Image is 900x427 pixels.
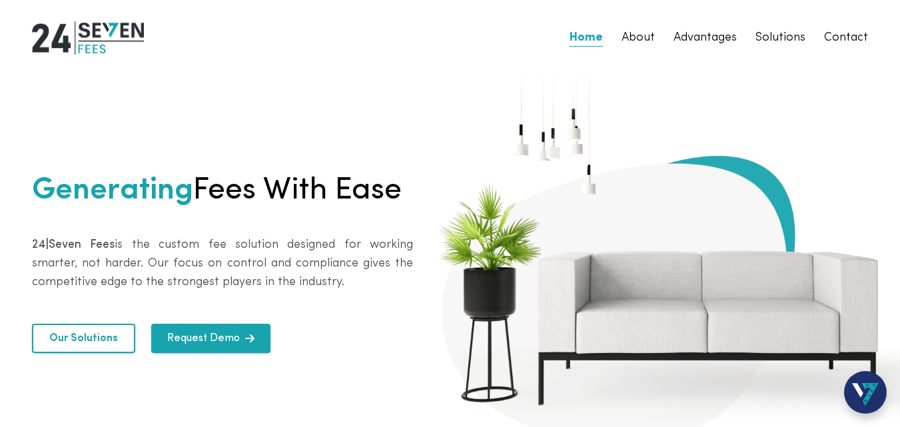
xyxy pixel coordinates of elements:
a: Home [570,29,603,47]
a: Solutions [755,29,805,47]
h1: Fees with ease [32,168,413,214]
p: is the custom fee solution designed for working smarter, not harder. Our focus on control and com... [32,236,413,292]
button: Request Demo [151,324,270,353]
b: 24|Seven Fees [32,239,115,251]
b: Generating [32,175,193,207]
button: Our Solutions [32,324,135,353]
a: Advantages [674,29,737,47]
img: 24|Seven Fees Logo [32,21,144,55]
a: Contact [824,29,868,47]
a: About [622,29,655,47]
